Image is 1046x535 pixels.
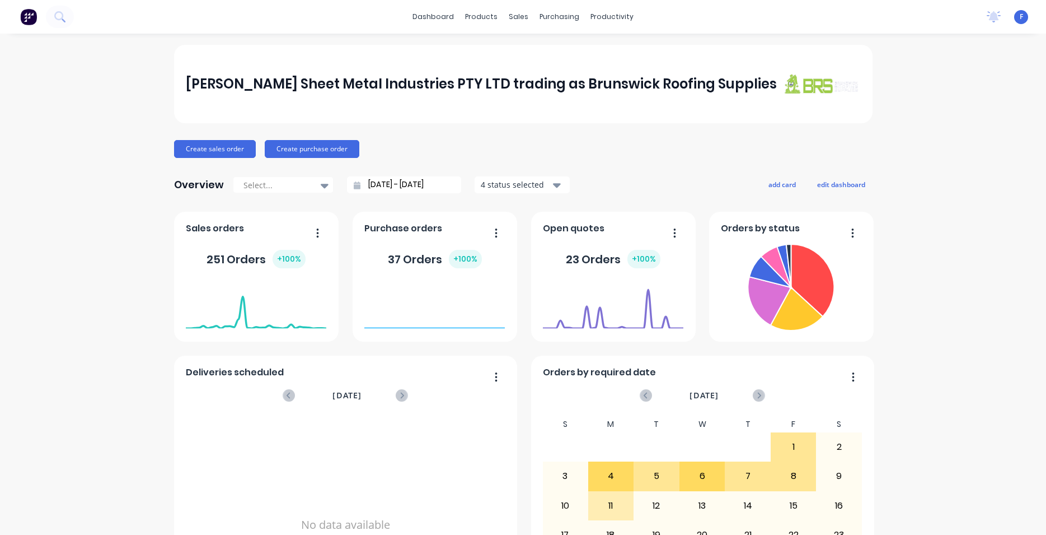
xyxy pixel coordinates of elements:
[634,462,679,490] div: 5
[589,462,634,490] div: 4
[364,222,442,235] span: Purchase orders
[503,8,534,25] div: sales
[680,492,725,520] div: 13
[761,177,803,192] button: add card
[186,222,244,235] span: Sales orders
[566,250,660,268] div: 23 Orders
[388,250,482,268] div: 37 Orders
[475,176,570,193] button: 4 status selected
[20,8,37,25] img: Factory
[449,250,482,268] div: + 100 %
[589,492,634,520] div: 11
[771,462,816,490] div: 8
[810,177,873,192] button: edit dashboard
[771,416,817,432] div: F
[627,250,660,268] div: + 100 %
[679,416,725,432] div: W
[459,8,503,25] div: products
[817,433,861,461] div: 2
[332,389,362,402] span: [DATE]
[689,389,719,402] span: [DATE]
[725,462,770,490] div: 7
[186,73,777,95] div: [PERSON_NAME] Sheet Metal Industries PTY LTD trading as Brunswick Roofing Supplies
[542,416,588,432] div: S
[680,462,725,490] div: 6
[207,250,306,268] div: 251 Orders
[721,222,800,235] span: Orders by status
[543,492,588,520] div: 10
[543,222,604,235] span: Open quotes
[725,492,770,520] div: 14
[174,174,224,196] div: Overview
[771,433,816,461] div: 1
[273,250,306,268] div: + 100 %
[634,416,679,432] div: T
[817,492,861,520] div: 16
[585,8,639,25] div: productivity
[481,179,551,190] div: 4 status selected
[265,140,359,158] button: Create purchase order
[634,492,679,520] div: 12
[816,416,862,432] div: S
[817,462,861,490] div: 9
[407,8,459,25] a: dashboard
[543,462,588,490] div: 3
[725,416,771,432] div: T
[534,8,585,25] div: purchasing
[588,416,634,432] div: M
[771,492,816,520] div: 15
[782,73,860,94] img: J A Sheet Metal Industries PTY LTD trading as Brunswick Roofing Supplies
[1020,12,1023,22] span: F
[174,140,256,158] button: Create sales order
